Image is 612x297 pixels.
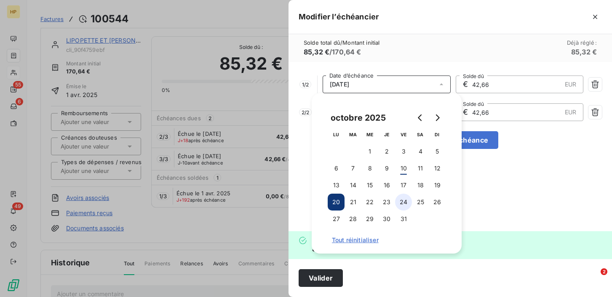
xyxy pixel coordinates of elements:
[328,177,345,194] button: 13
[345,211,361,227] button: 28
[304,48,329,56] span: 85,32 €
[429,143,446,160] button: 5
[361,126,378,143] th: mercredi
[328,111,389,124] div: octobre 2025
[361,160,378,177] button: 8
[304,39,380,46] span: Solde total dû / Montant initial
[361,211,378,227] button: 29
[345,194,361,211] button: 21
[395,143,412,160] button: 3
[395,160,412,177] button: 10
[328,126,345,143] th: lundi
[395,126,412,143] th: vendredi
[583,268,604,289] iframe: Intercom live chat
[328,194,345,211] button: 20
[395,211,412,227] button: 31
[378,160,395,177] button: 9
[429,109,446,126] button: Go to next month
[412,160,429,177] button: 11
[429,177,446,194] button: 19
[567,39,597,46] span: Déjà réglé :
[395,177,412,194] button: 17
[378,194,395,211] button: 23
[299,269,343,287] button: Valider
[361,177,378,194] button: 15
[361,194,378,211] button: 22
[429,160,446,177] button: 12
[412,109,429,126] button: Go to previous month
[299,81,311,88] span: 1 / 2
[332,237,441,243] span: Tout réinitialiser
[328,160,345,177] button: 6
[378,211,395,227] button: 30
[412,126,429,143] th: samedi
[378,143,395,160] button: 2
[304,47,380,57] h6: / 170,64 €
[429,194,446,211] button: 26
[378,177,395,194] button: 16
[345,126,361,143] th: mardi
[395,194,412,211] button: 24
[412,177,429,194] button: 18
[571,47,597,57] h6: 85,32 €
[345,177,361,194] button: 14
[299,11,379,23] h5: Modifier l’échéancier
[601,268,607,275] span: 2
[378,126,395,143] th: jeudi
[330,81,349,88] span: [DATE]
[299,108,312,116] span: 2 / 2
[361,143,378,160] button: 1
[412,143,429,160] button: 4
[328,211,345,227] button: 27
[429,126,446,143] th: dimanche
[345,160,361,177] button: 7
[412,194,429,211] button: 25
